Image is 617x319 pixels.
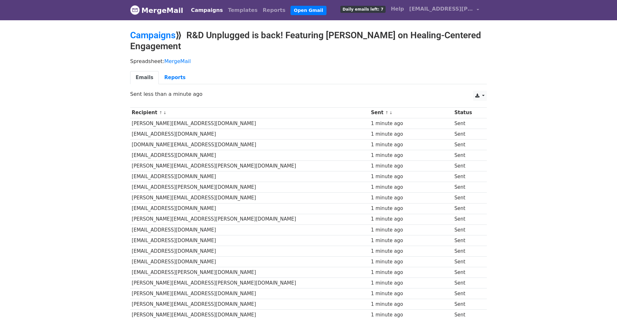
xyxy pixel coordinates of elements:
[260,4,288,17] a: Reports
[371,173,451,180] div: 1 minute ago
[371,301,451,308] div: 1 minute ago
[453,193,482,203] td: Sent
[453,171,482,182] td: Sent
[453,139,482,150] td: Sent
[130,129,369,139] td: [EMAIL_ADDRESS][DOMAIN_NAME]
[409,5,473,13] span: [EMAIL_ADDRESS][PERSON_NAME][DOMAIN_NAME]
[371,269,451,276] div: 1 minute ago
[338,3,388,15] a: Daily emails left: 7
[453,107,482,118] th: Status
[453,182,482,193] td: Sent
[453,224,482,235] td: Sent
[371,237,451,244] div: 1 minute ago
[453,288,482,299] td: Sent
[453,214,482,224] td: Sent
[453,299,482,310] td: Sent
[388,3,407,15] a: Help
[130,203,369,214] td: [EMAIL_ADDRESS][DOMAIN_NAME]
[159,110,163,115] a: ↑
[453,150,482,161] td: Sent
[371,205,451,212] div: 1 minute ago
[371,120,451,127] div: 1 minute ago
[369,107,453,118] th: Sent
[453,278,482,288] td: Sent
[453,235,482,246] td: Sent
[453,203,482,214] td: Sent
[164,58,191,64] a: MergeMail
[371,215,451,223] div: 1 minute ago
[163,110,166,115] a: ↓
[371,279,451,287] div: 1 minute ago
[371,184,451,191] div: 1 minute ago
[130,246,369,256] td: [EMAIL_ADDRESS][DOMAIN_NAME]
[453,161,482,171] td: Sent
[371,141,451,149] div: 1 minute ago
[371,131,451,138] div: 1 minute ago
[453,257,482,267] td: Sent
[371,226,451,234] div: 1 minute ago
[130,214,369,224] td: [PERSON_NAME][EMAIL_ADDRESS][PERSON_NAME][DOMAIN_NAME]
[130,288,369,299] td: [PERSON_NAME][EMAIL_ADDRESS][DOMAIN_NAME]
[453,267,482,278] td: Sent
[371,311,451,319] div: 1 minute ago
[453,118,482,129] td: Sent
[130,224,369,235] td: [EMAIL_ADDRESS][DOMAIN_NAME]
[130,150,369,161] td: [EMAIL_ADDRESS][DOMAIN_NAME]
[130,107,369,118] th: Recipient
[130,118,369,129] td: [PERSON_NAME][EMAIL_ADDRESS][DOMAIN_NAME]
[371,162,451,170] div: 1 minute ago
[407,3,482,18] a: [EMAIL_ADDRESS][PERSON_NAME][DOMAIN_NAME]
[130,267,369,278] td: [EMAIL_ADDRESS][PERSON_NAME][DOMAIN_NAME]
[340,6,386,13] span: Daily emails left: 7
[130,58,487,65] p: Spreadsheet:
[130,182,369,193] td: [EMAIL_ADDRESS][PERSON_NAME][DOMAIN_NAME]
[371,258,451,266] div: 1 minute ago
[453,246,482,256] td: Sent
[130,171,369,182] td: [EMAIL_ADDRESS][DOMAIN_NAME]
[130,299,369,310] td: [PERSON_NAME][EMAIL_ADDRESS][DOMAIN_NAME]
[371,290,451,297] div: 1 minute ago
[130,161,369,171] td: [PERSON_NAME][EMAIL_ADDRESS][PERSON_NAME][DOMAIN_NAME]
[159,71,191,84] a: Reports
[130,235,369,246] td: [EMAIL_ADDRESS][DOMAIN_NAME]
[130,257,369,267] td: [EMAIL_ADDRESS][DOMAIN_NAME]
[188,4,225,17] a: Campaigns
[130,193,369,203] td: [PERSON_NAME][EMAIL_ADDRESS][DOMAIN_NAME]
[385,110,389,115] a: ↑
[453,129,482,139] td: Sent
[291,6,326,15] a: Open Gmail
[130,91,487,97] p: Sent less than a minute ago
[371,248,451,255] div: 1 minute ago
[130,278,369,288] td: [PERSON_NAME][EMAIL_ADDRESS][PERSON_NAME][DOMAIN_NAME]
[130,30,487,51] h2: ⟫ R&D Unplugged is back! Featuring [PERSON_NAME] on Healing-Centered Engagement
[371,152,451,159] div: 1 minute ago
[130,139,369,150] td: [DOMAIN_NAME][EMAIL_ADDRESS][DOMAIN_NAME]
[225,4,260,17] a: Templates
[371,194,451,202] div: 1 minute ago
[130,5,140,15] img: MergeMail logo
[130,4,183,17] a: MergeMail
[389,110,393,115] a: ↓
[130,71,159,84] a: Emails
[130,30,175,41] a: Campaigns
